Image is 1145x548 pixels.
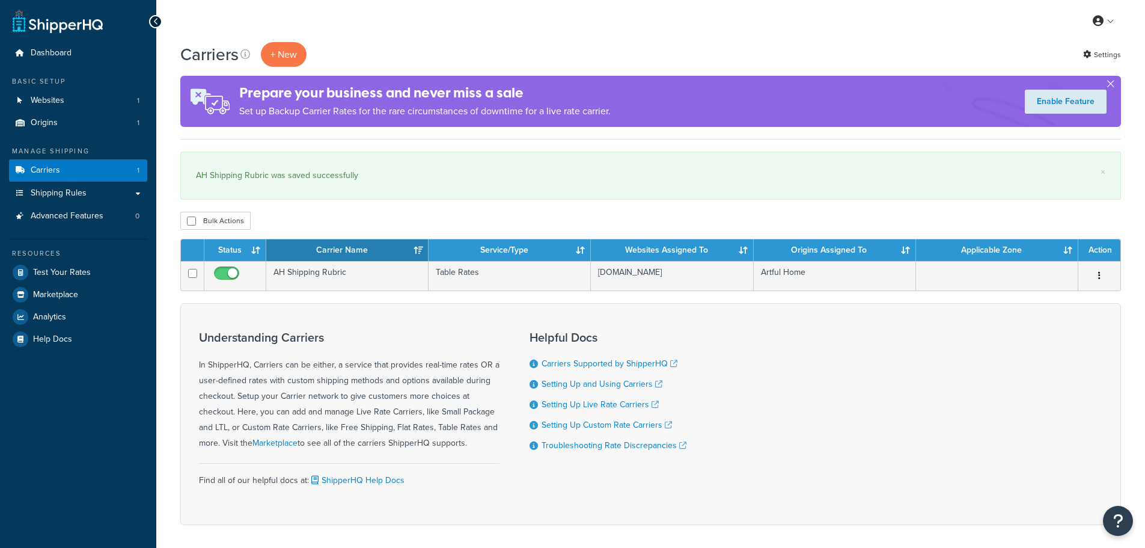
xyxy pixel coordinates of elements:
div: Manage Shipping [9,146,147,156]
a: Settings [1083,46,1121,63]
th: Origins Assigned To: activate to sort column ascending [754,239,916,261]
a: Carriers Supported by ShipperHQ [542,357,677,370]
h3: Understanding Carriers [199,331,499,344]
li: Websites [9,90,147,112]
a: Enable Feature [1025,90,1107,114]
a: Setting Up Live Rate Carriers [542,398,659,411]
span: Marketplace [33,290,78,300]
span: Websites [31,96,64,106]
a: Marketplace [9,284,147,306]
div: Basic Setup [9,76,147,87]
td: Artful Home [754,261,916,291]
td: [DOMAIN_NAME] [591,261,753,291]
a: Test Your Rates [9,262,147,283]
img: ad-rules-rateshop-fe6ec290ccb7230408bd80ed9643f0289d75e0ffd9eb532fc0e269fcd187b520.png [180,76,239,127]
span: Carriers [31,165,60,176]
h1: Carriers [180,43,239,66]
span: 1 [137,165,139,176]
span: Origins [31,118,58,128]
a: Analytics [9,306,147,328]
th: Carrier Name: activate to sort column ascending [266,239,429,261]
button: Bulk Actions [180,212,251,230]
a: Setting Up Custom Rate Carriers [542,419,672,431]
a: Origins 1 [9,112,147,134]
a: Shipping Rules [9,182,147,205]
div: Resources [9,248,147,259]
span: 1 [137,96,139,106]
a: Dashboard [9,42,147,64]
a: ShipperHQ Home [13,9,103,33]
span: 1 [137,118,139,128]
td: AH Shipping Rubric [266,261,429,291]
a: ShipperHQ Help Docs [309,474,405,487]
a: Carriers 1 [9,159,147,182]
span: Analytics [33,312,66,322]
button: + New [261,42,307,67]
a: Help Docs [9,328,147,350]
th: Service/Type: activate to sort column ascending [429,239,591,261]
span: Shipping Rules [31,188,87,199]
span: Help Docs [33,334,72,345]
li: Advanced Features [9,205,147,227]
a: Advanced Features 0 [9,205,147,227]
a: × [1101,167,1105,177]
th: Status: activate to sort column ascending [204,239,266,261]
td: Table Rates [429,261,591,291]
span: Advanced Features [31,211,103,221]
a: Setting Up and Using Carriers [542,378,662,390]
a: Marketplace [252,437,298,449]
a: Websites 1 [9,90,147,112]
a: Troubleshooting Rate Discrepancies [542,439,686,452]
li: Carriers [9,159,147,182]
span: Test Your Rates [33,268,91,278]
li: Origins [9,112,147,134]
th: Action [1078,239,1120,261]
button: Open Resource Center [1103,506,1133,536]
h3: Helpful Docs [530,331,686,344]
div: In ShipperHQ, Carriers can be either, a service that provides real-time rates OR a user-defined r... [199,331,499,451]
span: Dashboard [31,48,72,58]
th: Websites Assigned To: activate to sort column ascending [591,239,753,261]
span: 0 [135,211,139,221]
div: AH Shipping Rubric was saved successfully [196,167,1105,184]
th: Applicable Zone: activate to sort column ascending [916,239,1078,261]
h4: Prepare your business and never miss a sale [239,83,611,103]
div: Find all of our helpful docs at: [199,463,499,488]
p: Set up Backup Carrier Rates for the rare circumstances of downtime for a live rate carrier. [239,103,611,120]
